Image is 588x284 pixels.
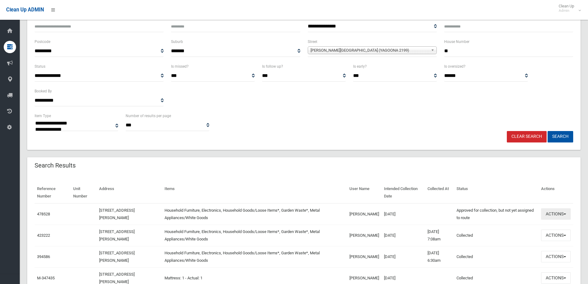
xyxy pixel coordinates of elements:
label: House Number [444,38,469,45]
label: Booked By [35,88,52,95]
a: 423222 [37,233,50,238]
td: [PERSON_NAME] [347,225,382,246]
th: Items [162,182,347,203]
button: Actions [541,230,571,241]
td: [PERSON_NAME] [347,203,382,225]
label: Is early? [353,63,367,70]
label: Is oversized? [444,63,465,70]
td: Collected [454,225,539,246]
button: Search [548,131,573,142]
th: Unit Number [71,182,97,203]
td: [DATE] 6:30am [425,246,454,267]
label: Number of results per page [126,112,171,119]
td: Household Furniture, Electronics, Household Goods/Loose Items*, Garden Waste*, Metal Appliances/W... [162,225,347,246]
a: 394586 [37,254,50,259]
a: [STREET_ADDRESS][PERSON_NAME] [99,272,135,284]
span: Clean Up [556,4,580,13]
small: Admin [559,8,574,13]
td: [PERSON_NAME] [347,246,382,267]
td: [DATE] 7:08am [425,225,454,246]
a: [STREET_ADDRESS][PERSON_NAME] [99,251,135,263]
label: Is follow up? [262,63,283,70]
td: Collected [454,246,539,267]
th: Intended Collection Date [382,182,425,203]
a: Clear Search [507,131,547,142]
span: Clean Up ADMIN [6,7,44,13]
th: Actions [539,182,573,203]
button: Actions [541,208,571,220]
a: 478528 [37,212,50,216]
td: [DATE] [382,203,425,225]
span: [PERSON_NAME][GEOGRAPHIC_DATA] (YAGOONA 2199) [311,47,428,54]
th: Status [454,182,539,203]
label: Status [35,63,45,70]
header: Search Results [27,159,83,172]
label: Street [308,38,317,45]
td: Household Furniture, Electronics, Household Goods/Loose Items*, Garden Waste*, Metal Appliances/W... [162,246,347,267]
th: Address [97,182,162,203]
a: [STREET_ADDRESS][PERSON_NAME] [99,208,135,220]
td: [DATE] [382,246,425,267]
th: User Name [347,182,382,203]
td: [DATE] [382,225,425,246]
label: Postcode [35,38,50,45]
label: Suburb [171,38,183,45]
th: Reference Number [35,182,71,203]
th: Collected At [425,182,454,203]
button: Actions [541,272,571,284]
a: M-347435 [37,276,55,280]
td: Approved for collection, but not yet assigned to route [454,203,539,225]
button: Actions [541,251,571,262]
label: Item Type [35,112,51,119]
td: Household Furniture, Electronics, Household Goods/Loose Items*, Garden Waste*, Metal Appliances/W... [162,203,347,225]
label: Is missed? [171,63,189,70]
a: [STREET_ADDRESS][PERSON_NAME] [99,229,135,241]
